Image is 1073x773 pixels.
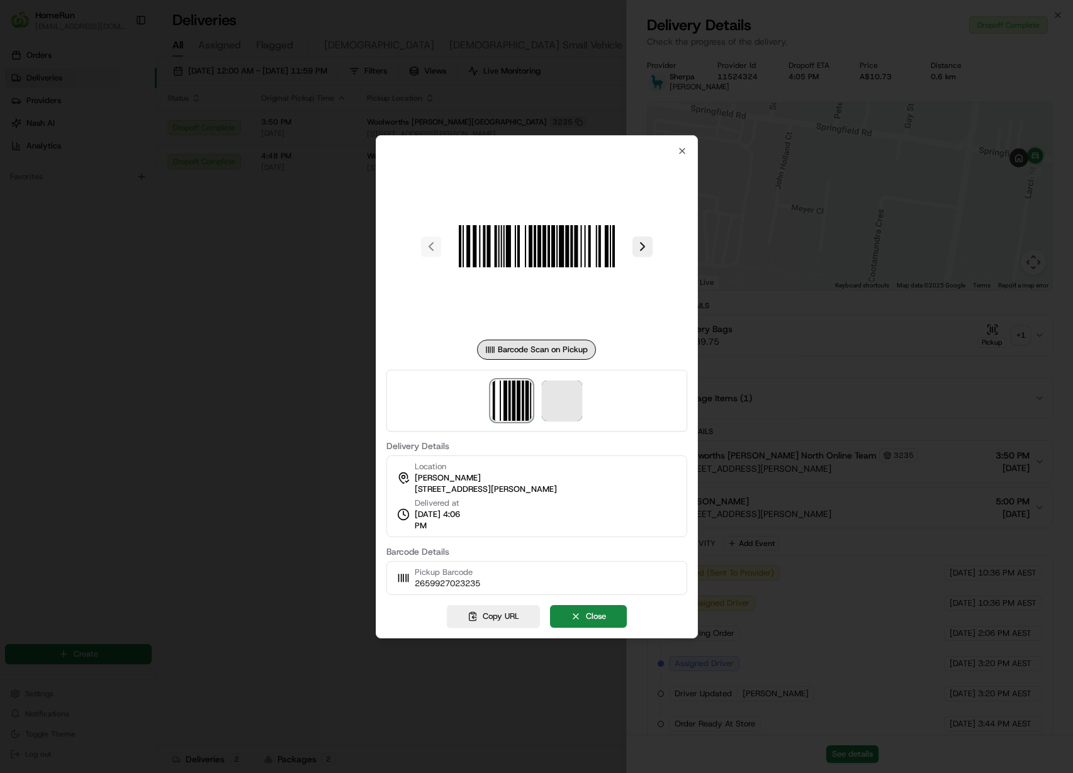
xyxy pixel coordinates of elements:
span: Pickup Barcode [415,567,480,578]
span: Delivered at [415,498,473,509]
span: [PERSON_NAME] [415,472,481,484]
button: Copy URL [447,605,540,628]
span: 2659927023235 [415,578,480,589]
span: Location [415,461,446,472]
img: barcode_scan_on_pickup image [446,156,627,337]
button: Close [550,605,627,628]
label: Barcode Details [386,547,687,556]
span: [DATE] 4:06 PM [415,509,473,531]
div: Barcode Scan on Pickup [477,340,596,360]
label: Delivery Details [386,442,687,450]
span: [STREET_ADDRESS][PERSON_NAME] [415,484,557,495]
img: barcode_scan_on_pickup image [492,381,532,421]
